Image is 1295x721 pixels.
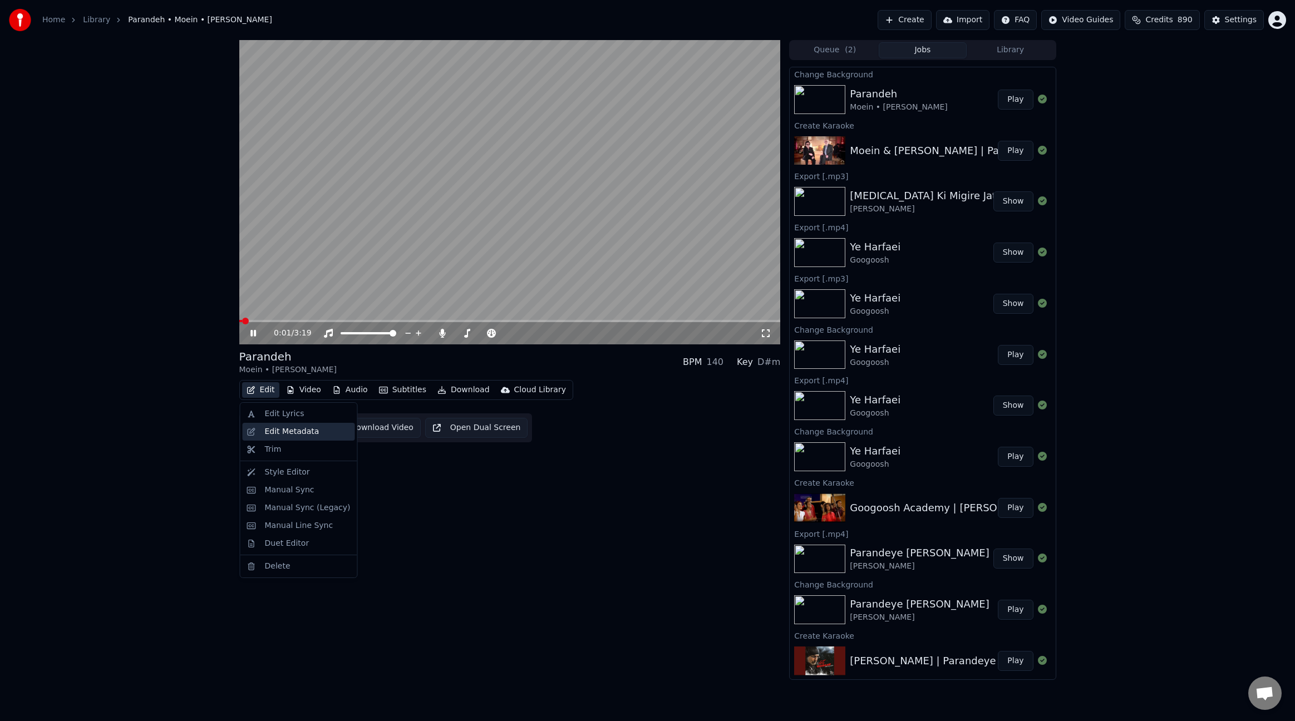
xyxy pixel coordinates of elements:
div: BPM [683,355,702,369]
span: 0:01 [274,328,291,339]
div: Parandeye [PERSON_NAME] [850,596,989,612]
div: Ye Harfaei [850,443,900,459]
div: Trim [265,444,282,455]
div: Create Karaoke [790,629,1055,642]
span: Parandeh • Moein • [PERSON_NAME] [128,14,272,26]
button: Video Guides [1041,10,1120,30]
a: Library [83,14,110,26]
button: Library [967,42,1055,58]
div: D#m [757,355,780,369]
div: Settings [1225,14,1257,26]
div: Edit Lyrics [265,408,304,419]
button: Settings [1204,10,1264,30]
div: Delete [265,561,290,572]
a: Home [42,14,65,26]
button: Download Video [330,418,421,438]
div: Cloud Library [514,384,566,396]
div: Ye Harfaei [850,392,900,408]
div: [PERSON_NAME] | Parandeye [PERSON_NAME] | سیاوش قمیشی | پرنده مهاجر | کارائوکه [850,653,1260,669]
button: Subtitles [375,382,431,398]
div: Googoosh [850,255,900,266]
div: Manual Line Sync [265,520,333,531]
div: Ye Harfaei [850,239,900,255]
div: Moein • [PERSON_NAME] [239,364,337,376]
span: 3:19 [294,328,311,339]
button: Edit [242,382,279,398]
button: Play [998,447,1033,467]
div: [MEDICAL_DATA] Ki Migire Jato [850,188,1002,204]
button: Audio [328,382,372,398]
div: Export [.mp3] [790,169,1055,182]
div: Manual Sync [265,485,314,496]
div: Export [.mp4] [790,527,1055,540]
nav: breadcrumb [42,14,272,26]
div: Googoosh Academy | [PERSON_NAME] | آکادمی موسیقی‌ گوگوش | یه حرفهایی‌ | کارائوکه [850,500,1255,516]
div: Parandeh [239,349,337,364]
button: Play [998,600,1033,620]
button: Jobs [879,42,967,58]
button: Play [998,498,1033,518]
div: Ye Harfaei [850,342,900,357]
div: Ye Harfaei [850,290,900,306]
button: Create [878,10,932,30]
div: Export [.mp4] [790,220,1055,234]
div: Change Background [790,323,1055,336]
button: Credits890 [1125,10,1199,30]
button: Play [998,141,1033,161]
button: Open Dual Screen [425,418,528,438]
div: Change Background [790,424,1055,438]
div: Edit Metadata [265,426,319,437]
div: Parandeye [PERSON_NAME] [850,545,989,561]
div: / [274,328,301,339]
div: Googoosh [850,357,900,368]
div: Style Editor [265,467,310,478]
div: [PERSON_NAME] [850,204,1002,215]
div: Create Karaoke [790,476,1055,489]
button: Play [998,651,1033,671]
div: Export [.mp4] [790,373,1055,387]
img: youka [9,9,31,31]
button: Import [936,10,989,30]
div: Key [737,355,753,369]
button: FAQ [994,10,1037,30]
button: Show [993,243,1033,263]
span: ( 2 ) [845,45,856,56]
div: Change Background [790,67,1055,81]
div: Moein • [PERSON_NAME] [850,102,947,113]
div: Googoosh [850,306,900,317]
div: Duet Editor [265,538,309,549]
div: Googoosh [850,459,900,470]
div: Moein & [PERSON_NAME] | Parandeh | معین و سیاوش قمیشی | پرنده | کارائوکه [850,143,1216,159]
button: Play [998,90,1033,110]
button: Show [993,549,1033,569]
span: Credits [1145,14,1173,26]
div: [PERSON_NAME] [850,612,989,623]
button: Queue [791,42,879,58]
button: Show [993,396,1033,416]
div: Parandeh [850,86,947,102]
button: Play [998,345,1033,365]
button: Show [993,191,1033,211]
div: 140 [706,355,723,369]
div: Googoosh [850,408,900,419]
span: 890 [1178,14,1193,26]
div: Export [.mp3] [790,271,1055,285]
div: Manual Sync (Legacy) [265,502,351,513]
div: Open chat [1248,676,1282,710]
button: Video [282,382,326,398]
div: Change Background [790,577,1055,591]
div: Create Karaoke [790,118,1055,132]
button: Download [433,382,494,398]
div: [PERSON_NAME] [850,561,989,572]
button: Show [993,294,1033,314]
